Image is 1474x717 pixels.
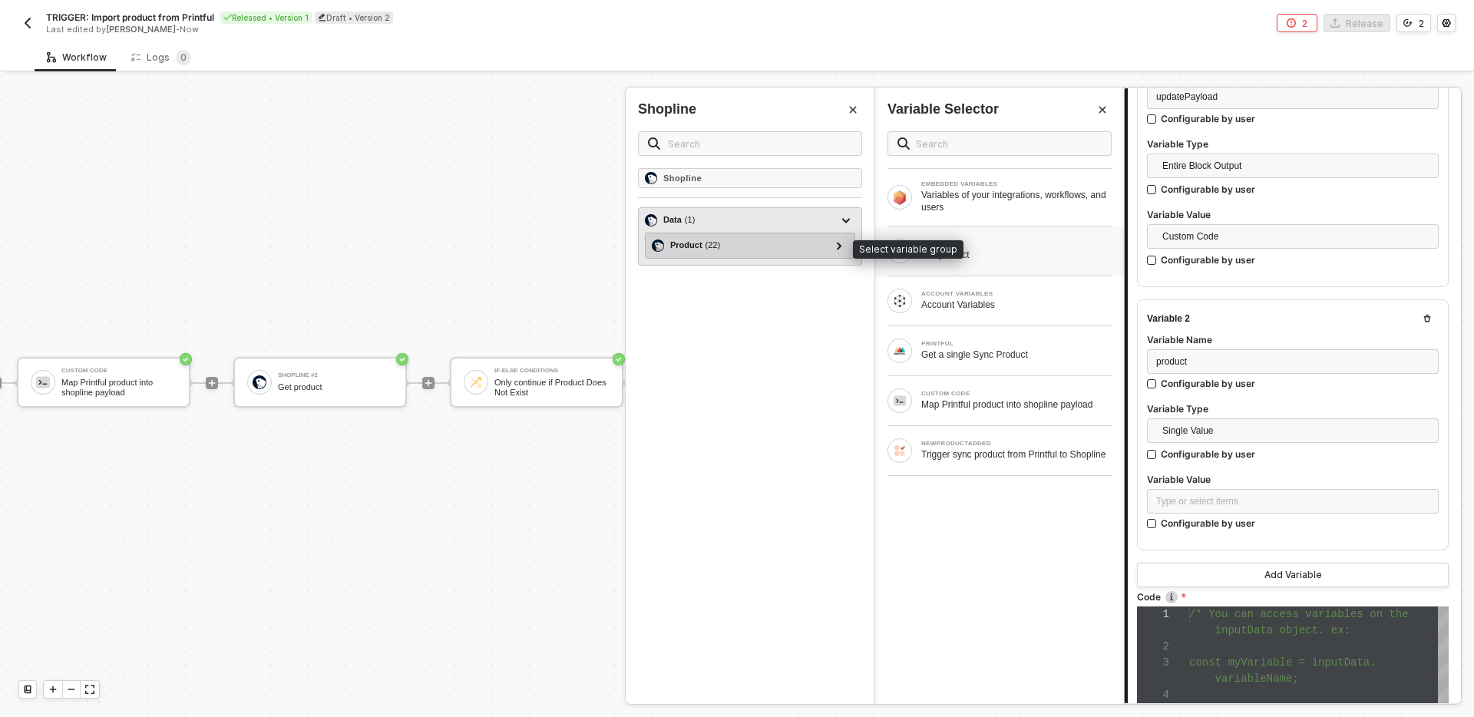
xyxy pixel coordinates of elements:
span: inputData object. ex: [1215,624,1350,636]
label: Variable Type [1147,137,1439,150]
button: Add Variable [1137,563,1449,587]
span: icon-play [48,685,58,694]
div: Configurable by user [1161,377,1255,390]
div: 2 [1137,639,1169,655]
span: icon-settings [1442,18,1451,28]
button: 2 [1396,14,1431,32]
input: Search [916,135,1102,152]
span: icon-expand [85,685,94,694]
span: [PERSON_NAME] [106,24,176,35]
div: Select variable group [853,240,963,259]
img: Block [894,345,906,357]
span: icon-edit [318,13,326,21]
span: ( 22 ) [706,239,721,252]
div: EMBEDDED VARIABLES [921,181,1112,187]
span: variableName; [1215,672,1299,685]
span: updatePayload [1156,91,1218,102]
img: data [645,214,657,226]
button: back [18,14,37,32]
div: Configurable by user [1161,253,1255,266]
label: Code [1137,590,1449,603]
label: Variable Type [1147,402,1439,415]
div: Shopline [638,100,696,119]
div: Released • Version 1 [220,12,312,24]
div: Last edited by - Now [46,24,702,35]
span: Custom Code [1162,225,1429,248]
button: 2 [1277,14,1317,32]
div: Configurable by user [1161,112,1255,125]
button: Close [844,101,862,119]
div: PRINTFUL [921,341,1112,347]
label: Variable Value [1147,473,1439,486]
div: Get product [921,249,1112,261]
img: Block [894,295,906,307]
div: Configurable by user [1161,448,1255,461]
div: Variable Selector [887,100,999,119]
div: NEWPRODUCTADDED [921,441,1112,447]
img: Block [894,444,906,457]
span: product [1156,356,1187,367]
div: Variables of your integrations, workflows, and users [921,189,1112,213]
div: Variable 2 [1147,312,1190,325]
div: SHOPLINE #2 [921,241,1112,247]
div: Configurable by user [1161,183,1255,196]
div: 2 [1419,17,1424,30]
div: ACCOUNT VARIABLES [921,291,1112,297]
div: 2 [1302,17,1307,30]
textarea: Editor content;Press Alt+F1 for Accessibility Options. [1189,606,1190,623]
span: Entire Block Output [1162,154,1429,177]
img: search [648,137,660,150]
input: Search [668,135,852,152]
button: Release [1324,14,1390,32]
div: Map Printful product into shopline payload [921,398,1112,411]
span: /* You can access variables on the [1189,608,1409,620]
span: icon-error-page [1287,18,1296,28]
div: 4 [1137,687,1169,703]
div: Add Variable [1264,569,1322,581]
div: 3 [1137,655,1169,671]
div: Draft • Version 2 [315,12,393,24]
div: Logs [131,50,191,65]
span: Single Value [1162,419,1429,442]
span: icon-versioning [1403,18,1413,28]
sup: 0 [176,50,191,65]
span: ( 1 ) [685,213,695,226]
div: Get a single Sync Product [921,349,1112,361]
div: Data [663,213,695,226]
div: 1 [1137,606,1169,623]
div: Trigger sync product from Printful to Shopline [921,448,1112,461]
img: back [21,17,34,29]
div: Account Variables [921,299,1112,311]
strong: Shopline [663,173,702,183]
img: Block [894,395,906,407]
span: icon-minus [67,685,76,694]
button: Close [1093,101,1112,119]
span: TRIGGER: Import product from Printful [46,11,214,24]
div: Configurable by user [1161,517,1255,530]
div: CUSTOM CODE [921,391,1112,397]
img: Shopline [645,172,657,184]
img: search [897,137,910,150]
label: Variable Value [1147,208,1439,221]
img: product [652,240,664,252]
img: icon-info [1165,591,1178,603]
div: Workflow [47,51,107,64]
div: Product [670,239,720,252]
label: Variable Name [1147,333,1439,346]
span: const myVariable = inputData. [1189,656,1377,669]
img: Block [894,190,906,204]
